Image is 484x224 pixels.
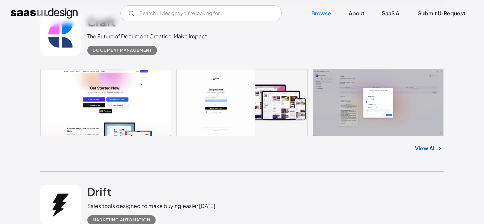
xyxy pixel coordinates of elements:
[93,46,152,54] div: Document Management
[120,5,282,21] form: Email Form
[340,6,372,21] a: About
[87,185,111,199] h2: Drift
[87,32,207,40] div: The Future of Document Creation, Make Impact
[415,144,436,152] a: View All
[87,185,111,202] a: Drift
[87,202,217,210] div: Sales tools designed to make buying easier [DATE].
[93,216,150,224] div: Marketing Automation
[120,5,282,21] input: Search UI designs you're looking for...
[11,8,78,19] a: home
[303,6,339,21] a: Browse
[410,6,473,21] a: Submit UI Request
[374,6,409,21] a: SaaS Ai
